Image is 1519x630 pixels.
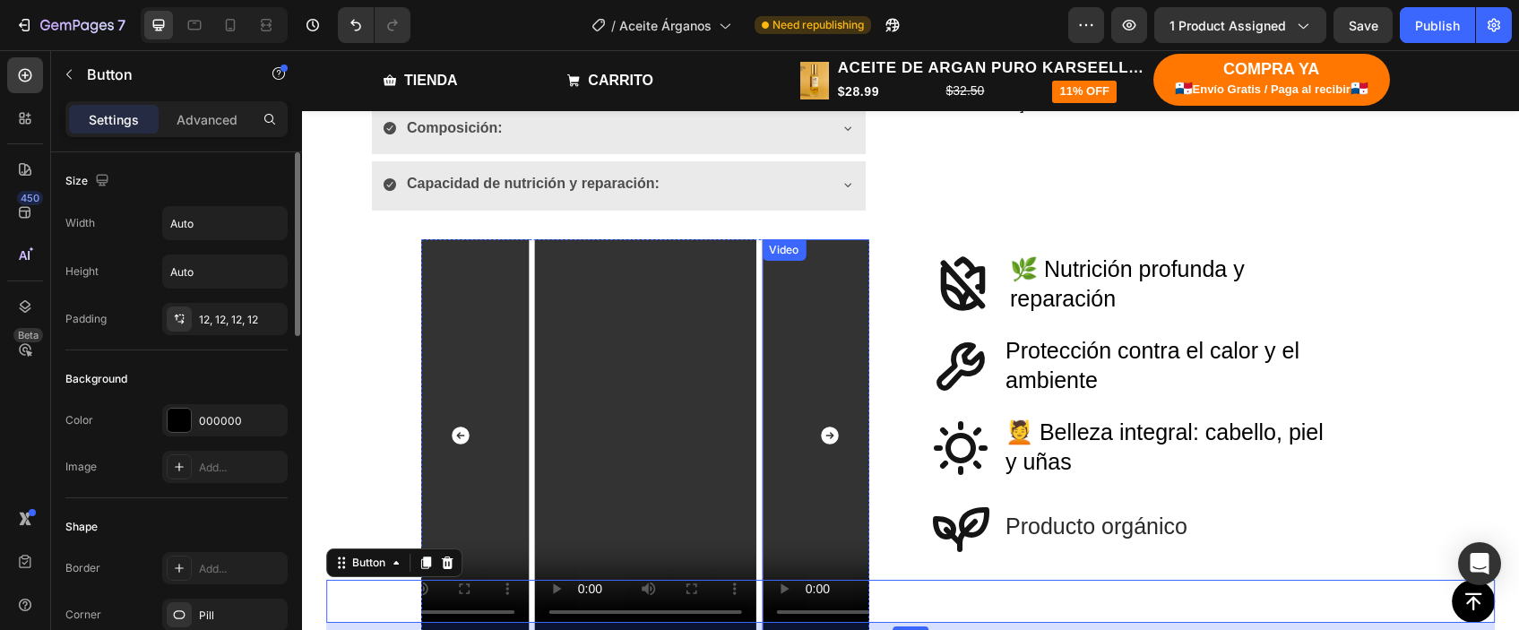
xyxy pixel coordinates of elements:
[65,215,95,231] div: Width
[65,371,127,387] div: Background
[65,311,107,327] div: Padding
[65,459,97,475] div: Image
[199,460,283,476] div: Add...
[772,17,864,33] span: Need republishing
[703,369,1022,424] span: 💆 Belleza integral: cabello, piel y uñas
[65,169,113,194] div: Size
[460,189,681,582] video: Video
[87,64,239,85] p: Button
[1333,7,1393,43] button: Save
[163,207,287,239] input: Auto
[1415,16,1460,35] div: Publish
[199,413,283,429] div: 000000
[163,255,287,288] input: Auto
[13,328,43,342] div: Beta
[177,110,237,129] p: Advanced
[302,50,1519,630] iframe: Design area
[611,16,616,35] span: /
[65,560,100,576] div: Border
[199,312,283,328] div: 12, 12, 12, 12
[65,607,101,623] div: Corner
[1154,7,1326,43] button: 1 product assigned
[703,288,997,342] span: Protección contra el calor y el ambiente
[65,519,98,535] div: Shape
[703,463,885,488] span: Producto orgánico
[1169,16,1286,35] span: 1 product assigned
[619,16,712,35] span: Aceite Árganos
[1400,7,1475,43] button: Publish
[1349,18,1378,33] span: Save
[89,110,139,129] p: Settings
[117,14,125,36] p: 7
[199,561,283,577] div: Add...
[503,360,553,410] button: Carousel Next Arrow
[463,192,500,208] div: Video
[65,412,93,428] div: Color
[708,206,943,261] span: 🌿 Nutrición profunda y reparación
[233,189,454,582] video: Video
[17,191,43,205] div: 450
[7,7,134,43] button: 7
[1458,542,1501,585] div: Open Intercom Messenger
[199,608,283,624] div: Pill
[65,263,99,280] div: Height
[338,7,410,43] div: Undo/Redo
